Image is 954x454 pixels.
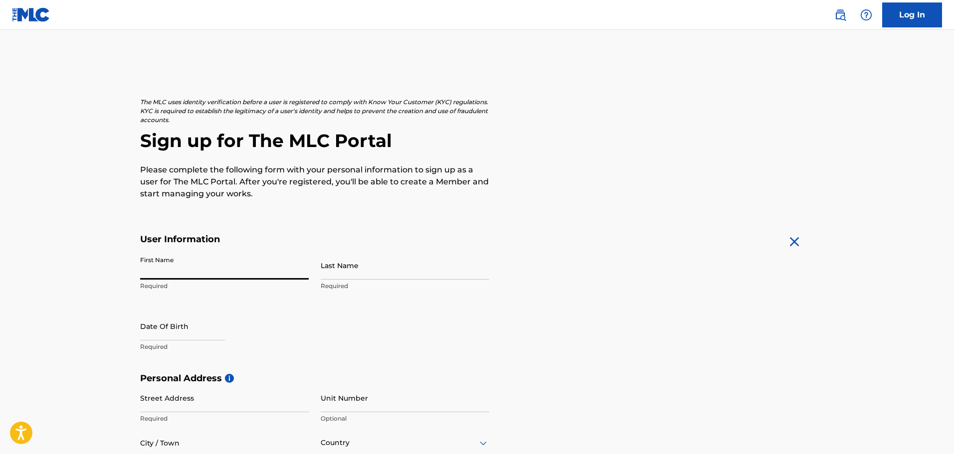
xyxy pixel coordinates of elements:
[882,2,942,27] a: Log In
[225,374,234,383] span: i
[321,282,489,291] p: Required
[12,7,50,22] img: MLC Logo
[140,234,489,245] h5: User Information
[856,5,876,25] div: Help
[860,9,872,21] img: help
[904,406,954,454] iframe: Chat Widget
[834,9,846,21] img: search
[321,414,489,423] p: Optional
[830,5,850,25] a: Public Search
[140,282,309,291] p: Required
[140,130,814,152] h2: Sign up for The MLC Portal
[140,164,489,200] p: Please complete the following form with your personal information to sign up as a user for The ML...
[140,342,309,351] p: Required
[140,414,309,423] p: Required
[140,98,489,125] p: The MLC uses identity verification before a user is registered to comply with Know Your Customer ...
[140,373,814,384] h5: Personal Address
[786,234,802,250] img: close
